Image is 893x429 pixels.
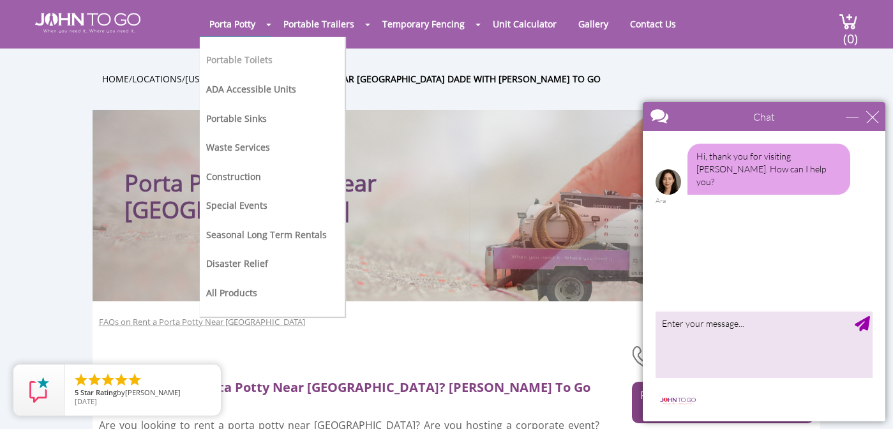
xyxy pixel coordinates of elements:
[87,372,102,388] li: 
[132,73,182,85] a: Locations
[632,341,814,369] div: [PHONE_NUMBER]
[80,388,117,397] span: Star Rating
[839,13,858,30] img: cart a
[99,316,305,328] a: FAQs on Rent a Porta Potty Near [GEOGRAPHIC_DATA]
[200,11,265,36] a: Porta Potty
[124,135,536,223] h1: Porta Potty Rental Near [GEOGRAPHIC_DATA]
[114,372,129,388] li: 
[125,388,181,397] span: [PERSON_NAME]
[632,341,659,369] img: phone-number
[185,73,232,85] a: [US_STATE]
[236,73,601,85] a: Rent a Porta Potty Near [GEOGRAPHIC_DATA] Dade With [PERSON_NAME] To Go
[73,372,89,388] li: 
[35,13,140,33] img: JOHN to go
[274,11,364,36] a: Portable Trailers
[99,373,611,412] h2: Need to Rent a Porta Potty Near [GEOGRAPHIC_DATA]? [PERSON_NAME] To Go Can Help
[75,396,97,406] span: [DATE]
[632,382,814,424] a: RENT A [GEOGRAPHIC_DATA] NEAR [GEOGRAPHIC_DATA]
[569,11,618,36] a: Gallery
[469,183,814,301] img: Truck
[373,11,474,36] a: Temporary Fencing
[483,11,566,36] a: Unit Calculator
[75,389,211,398] span: by
[100,372,116,388] li: 
[635,94,893,429] iframe: Live Chat Box
[127,372,142,388] li: 
[102,73,129,85] a: Home
[843,20,858,47] span: (0)
[26,377,52,403] img: Review Rating
[620,11,686,36] a: Contact Us
[102,71,830,86] ul: / / /
[75,388,79,397] span: 5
